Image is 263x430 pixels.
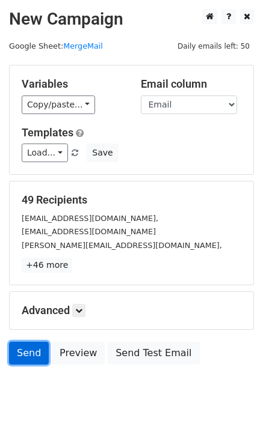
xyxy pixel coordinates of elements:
[52,342,105,365] a: Preview
[173,40,254,53] span: Daily emails left: 50
[22,126,73,139] a: Templates
[9,342,49,365] a: Send
[173,41,254,50] a: Daily emails left: 50
[141,77,242,91] h5: Email column
[22,193,241,207] h5: 49 Recipients
[203,372,263,430] iframe: Chat Widget
[9,41,103,50] small: Google Sheet:
[63,41,103,50] a: MergeMail
[22,144,68,162] a: Load...
[22,227,156,236] small: [EMAIL_ADDRESS][DOMAIN_NAME]
[87,144,118,162] button: Save
[22,214,158,223] small: [EMAIL_ADDRESS][DOMAIN_NAME],
[22,77,123,91] h5: Variables
[22,95,95,114] a: Copy/paste...
[22,304,241,317] h5: Advanced
[22,241,222,250] small: [PERSON_NAME][EMAIL_ADDRESS][DOMAIN_NAME],
[9,9,254,29] h2: New Campaign
[108,342,199,365] a: Send Test Email
[22,258,72,273] a: +46 more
